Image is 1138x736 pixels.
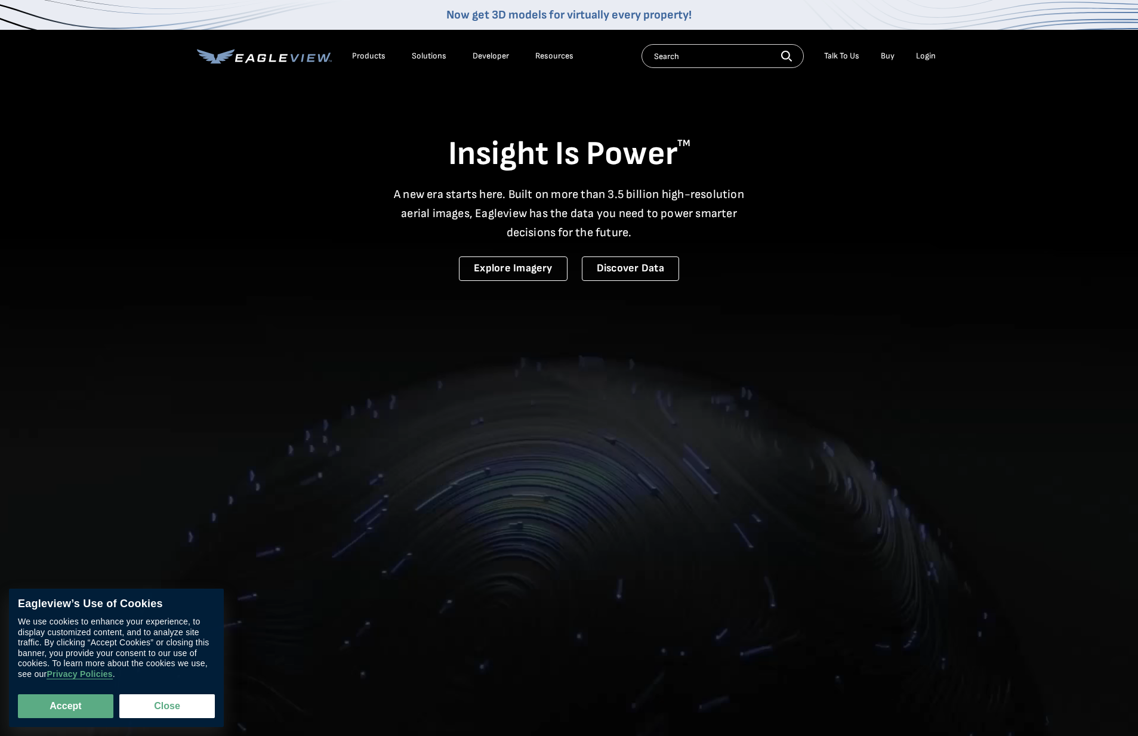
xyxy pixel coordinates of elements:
button: Accept [18,694,113,718]
div: Login [916,51,936,61]
div: Talk To Us [824,51,859,61]
a: Now get 3D models for virtually every property! [446,8,692,22]
a: Privacy Policies [47,669,112,679]
a: Discover Data [582,256,679,281]
input: Search [642,44,804,68]
sup: TM [677,138,690,149]
a: Explore Imagery [459,256,568,281]
a: Buy [881,51,895,61]
div: We use cookies to enhance your experience, to display customized content, and to analyze site tra... [18,617,215,679]
div: Eagleview’s Use of Cookies [18,598,215,611]
div: Products [352,51,385,61]
div: Solutions [412,51,446,61]
a: Developer [473,51,509,61]
button: Close [119,694,215,718]
div: Resources [535,51,573,61]
p: A new era starts here. Built on more than 3.5 billion high-resolution aerial images, Eagleview ha... [387,185,752,242]
h1: Insight Is Power [197,134,942,175]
